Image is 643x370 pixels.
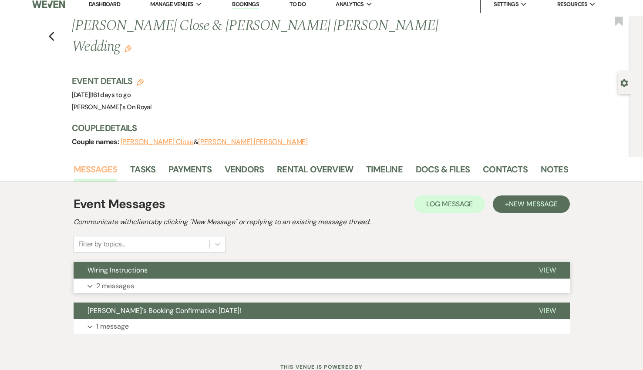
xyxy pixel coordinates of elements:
a: Docs & Files [416,162,470,182]
h1: [PERSON_NAME] Close & [PERSON_NAME] [PERSON_NAME] Wedding [72,16,462,57]
a: To Do [290,0,306,8]
h1: Event Messages [74,195,165,213]
h2: Communicate with clients by clicking "New Message" or replying to an existing message thread. [74,217,570,227]
span: | [90,91,131,99]
button: [PERSON_NAME] Close [121,138,194,145]
span: & [121,138,308,146]
div: Filter by topics... [78,239,125,249]
button: Open lead details [620,78,628,87]
a: Rental Overview [277,162,353,182]
span: [PERSON_NAME]'s Booking Confirmation [DATE]! [88,306,241,315]
h3: Couple Details [72,122,559,134]
h3: Event Details [72,75,152,87]
span: Log Message [426,199,473,209]
button: 2 messages [74,279,570,293]
span: 161 days to go [91,91,131,99]
button: 1 message [74,319,570,334]
button: [PERSON_NAME] [PERSON_NAME] [198,138,308,145]
span: [DATE] [72,91,131,99]
a: Timeline [366,162,403,182]
button: Wiring Instructions [74,262,525,279]
span: View [539,266,556,275]
a: Payments [168,162,212,182]
p: 1 message [96,321,129,332]
a: Notes [541,162,568,182]
span: New Message [509,199,557,209]
a: Vendors [225,162,264,182]
button: +New Message [493,195,569,213]
a: Contacts [483,162,528,182]
button: View [525,303,570,319]
button: Log Message [414,195,485,213]
a: Messages [74,162,118,182]
button: Edit [125,44,131,52]
a: Tasks [130,162,155,182]
button: View [525,262,570,279]
span: Wiring Instructions [88,266,148,275]
a: Dashboard [89,0,120,8]
a: Bookings [232,0,259,9]
span: [PERSON_NAME]'s On Royal [72,103,152,111]
button: [PERSON_NAME]'s Booking Confirmation [DATE]! [74,303,525,319]
span: Couple names: [72,137,121,146]
p: 2 messages [96,280,134,292]
span: View [539,306,556,315]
